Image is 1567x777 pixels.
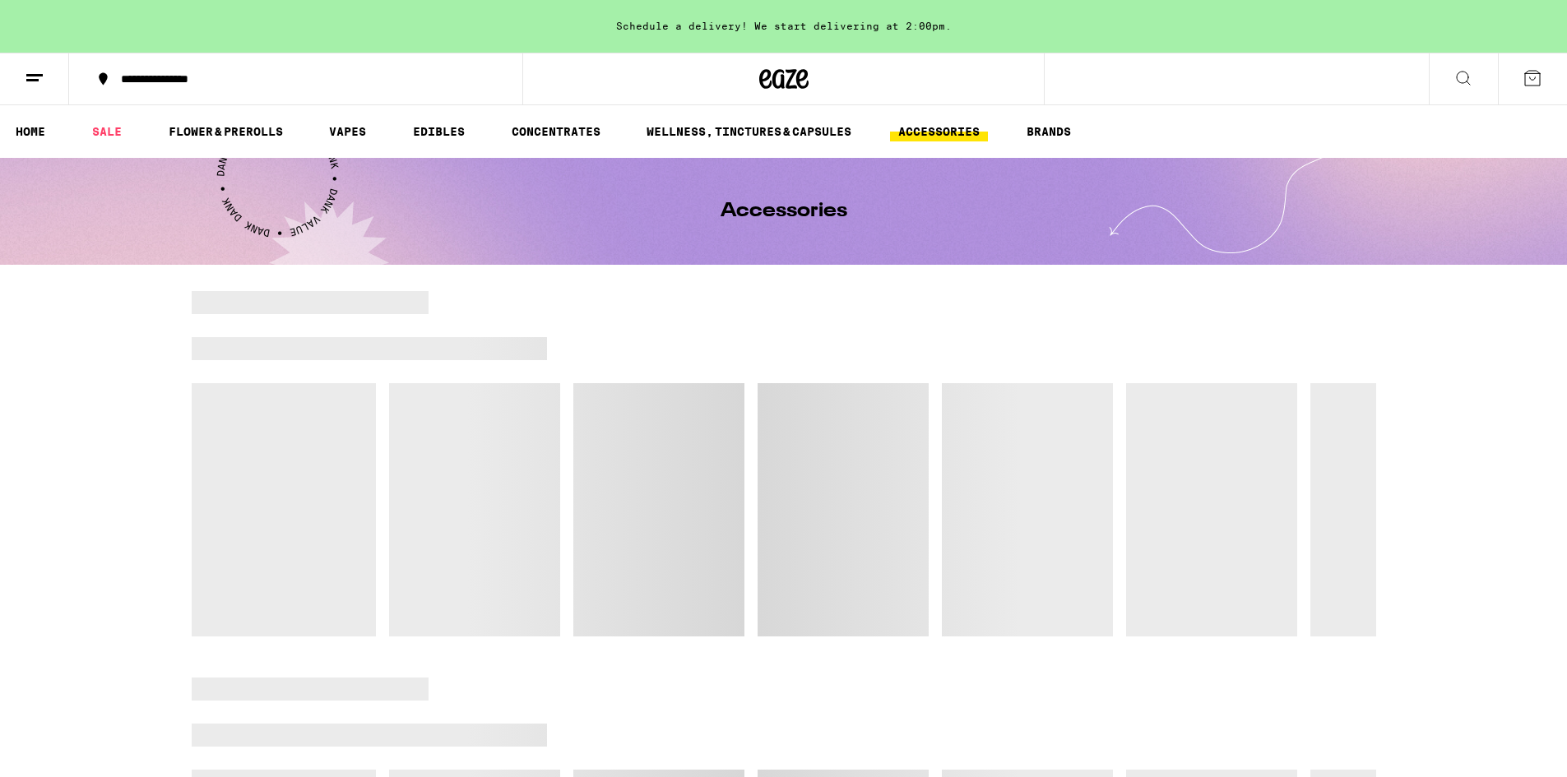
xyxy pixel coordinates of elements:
[1018,122,1079,141] a: BRANDS
[405,122,473,141] a: EDIBLES
[503,122,609,141] a: CONCENTRATES
[321,122,374,141] a: VAPES
[84,122,130,141] a: SALE
[7,122,53,141] a: HOME
[721,201,847,221] h1: Accessories
[160,122,291,141] a: FLOWER & PREROLLS
[890,122,988,141] a: ACCESSORIES
[638,122,860,141] a: WELLNESS, TINCTURES & CAPSULES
